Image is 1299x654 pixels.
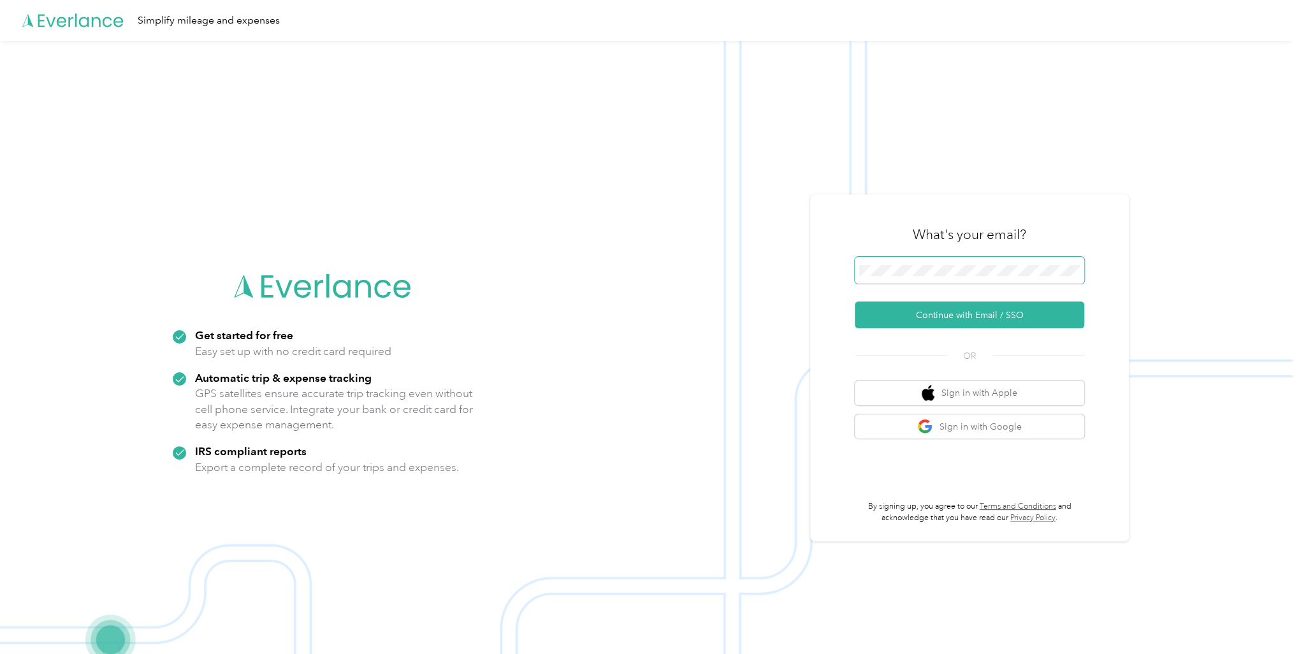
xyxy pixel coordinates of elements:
[195,328,293,342] strong: Get started for free
[913,226,1026,243] h3: What's your email?
[195,444,307,458] strong: IRS compliant reports
[947,349,992,363] span: OR
[195,371,372,384] strong: Automatic trip & expense tracking
[195,344,391,360] p: Easy set up with no credit card required
[855,501,1084,523] p: By signing up, you agree to our and acknowledge that you have read our .
[922,385,934,401] img: apple logo
[195,386,474,433] p: GPS satellites ensure accurate trip tracking even without cell phone service. Integrate your bank...
[1010,513,1056,523] a: Privacy Policy
[980,502,1056,511] a: Terms and Conditions
[917,419,933,435] img: google logo
[855,381,1084,405] button: apple logoSign in with Apple
[195,460,459,476] p: Export a complete record of your trips and expenses.
[138,13,280,29] div: Simplify mileage and expenses
[855,302,1084,328] button: Continue with Email / SSO
[855,414,1084,439] button: google logoSign in with Google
